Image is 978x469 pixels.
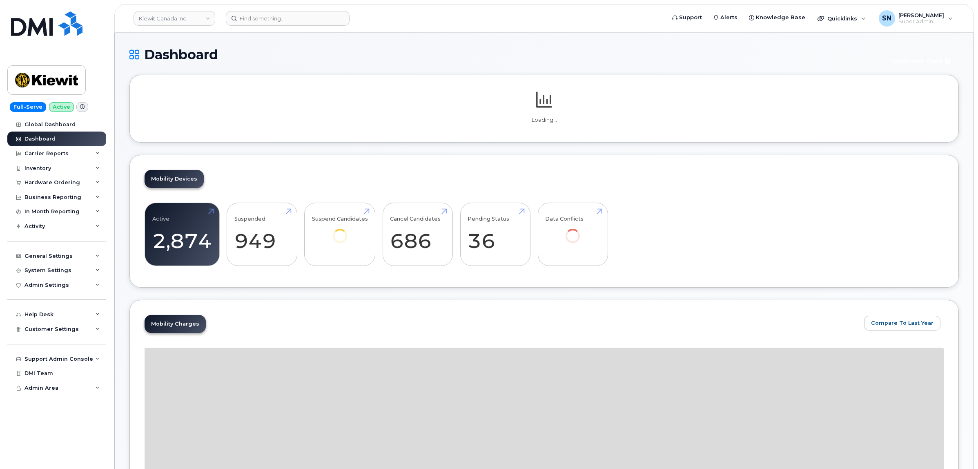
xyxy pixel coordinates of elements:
button: Compare To Last Year [864,316,940,331]
button: Customer Card [885,54,959,68]
p: Loading... [145,116,944,124]
a: Suspended 949 [234,208,290,261]
a: Mobility Devices [145,170,204,188]
a: Suspend Candidates [312,208,368,255]
a: Active 2,874 [152,208,212,261]
a: Data Conflicts [545,208,600,255]
a: Mobility Charges [145,315,206,333]
h1: Dashboard [129,47,881,62]
a: Pending Status 36 [468,208,523,261]
span: Compare To Last Year [871,319,933,327]
a: Cancel Candidates 686 [390,208,445,261]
